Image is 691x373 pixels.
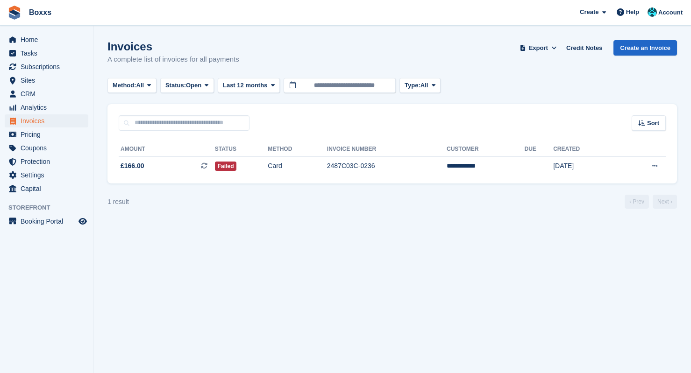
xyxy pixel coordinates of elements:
a: menu [5,74,88,87]
a: menu [5,60,88,73]
th: Invoice Number [327,142,447,157]
a: Create an Invoice [613,40,677,56]
span: Pricing [21,128,77,141]
span: Create [580,7,598,17]
a: Boxxs [25,5,55,20]
img: Graham Buchan [648,7,657,17]
button: Last 12 months [218,78,280,93]
span: Coupons [21,141,77,155]
span: Type: [405,81,420,90]
a: menu [5,155,88,168]
span: All [136,81,144,90]
h1: Invoices [107,40,239,53]
button: Status: Open [160,78,214,93]
a: Previous [625,195,649,209]
th: Created [553,142,618,157]
th: Amount [119,142,215,157]
a: Preview store [77,216,88,227]
a: menu [5,141,88,155]
nav: Page [623,195,679,209]
a: menu [5,215,88,228]
div: 1 result [107,197,129,207]
td: 2487C03C-0236 [327,156,447,176]
span: Status: [165,81,186,90]
a: menu [5,169,88,182]
span: Protection [21,155,77,168]
span: Method: [113,81,136,90]
span: Settings [21,169,77,182]
span: Export [529,43,548,53]
span: Account [658,8,683,17]
a: menu [5,101,88,114]
a: menu [5,114,88,127]
span: Storefront [8,203,93,212]
span: Subscriptions [21,60,77,73]
span: Tasks [21,47,77,60]
span: Analytics [21,101,77,114]
span: All [420,81,428,90]
th: Customer [447,142,524,157]
span: Last 12 months [223,81,267,90]
span: CRM [21,87,77,100]
a: Next [653,195,677,209]
button: Method: All [107,78,157,93]
a: menu [5,128,88,141]
span: Invoices [21,114,77,127]
p: A complete list of invoices for all payments [107,54,239,65]
a: menu [5,87,88,100]
th: Status [215,142,268,157]
button: Export [518,40,559,56]
span: Booking Portal [21,215,77,228]
span: Open [186,81,201,90]
span: Sites [21,74,77,87]
td: Card [268,156,327,176]
th: Due [525,142,554,157]
a: menu [5,182,88,195]
a: menu [5,33,88,46]
span: Home [21,33,77,46]
span: Failed [215,162,237,171]
button: Type: All [399,78,441,93]
span: Sort [647,119,659,128]
td: [DATE] [553,156,618,176]
span: £166.00 [121,161,144,171]
span: Help [626,7,639,17]
img: stora-icon-8386f47178a22dfd0bd8f6a31ec36ba5ce8667c1dd55bd0f319d3a0aa187defe.svg [7,6,21,20]
span: Capital [21,182,77,195]
a: Credit Notes [563,40,606,56]
th: Method [268,142,327,157]
a: menu [5,47,88,60]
